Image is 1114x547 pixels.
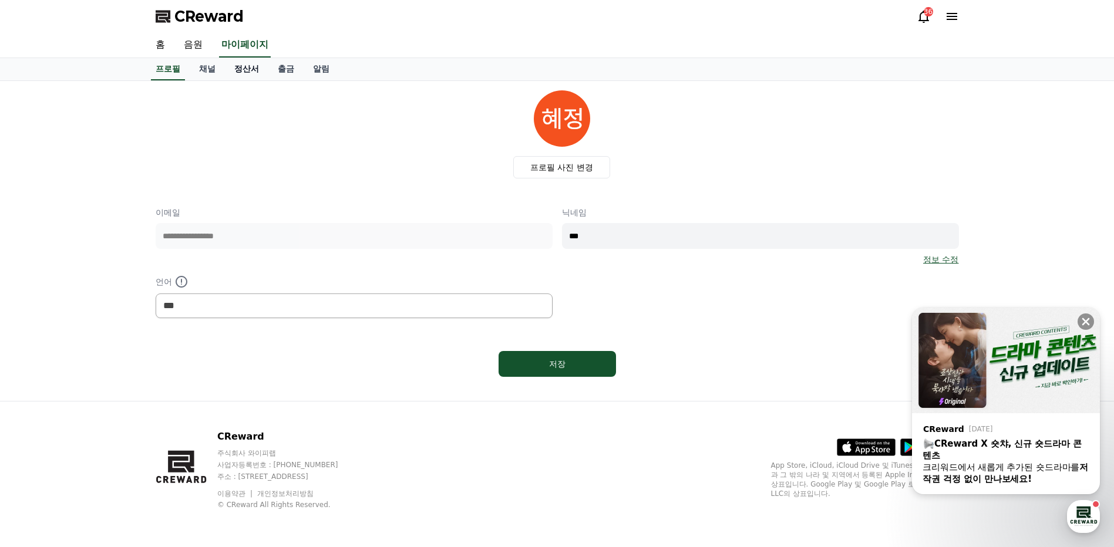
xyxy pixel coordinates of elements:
[217,430,361,444] p: CReward
[37,390,44,399] span: 홈
[917,9,931,23] a: 36
[174,7,244,26] span: CReward
[217,489,254,498] a: 이용약관
[78,372,152,401] a: 대화
[924,7,933,16] div: 36
[181,390,196,399] span: 설정
[219,33,271,58] a: 마이페이지
[268,58,304,80] a: 출금
[146,33,174,58] a: 홈
[156,7,244,26] a: CReward
[156,207,553,218] p: 이메일
[562,207,959,218] p: 닉네임
[513,156,610,178] label: 프로필 사진 변경
[151,58,185,80] a: 프로필
[771,461,959,498] p: App Store, iCloud, iCloud Drive 및 iTunes Store는 미국과 그 밖의 나라 및 지역에서 등록된 Apple Inc.의 서비스 상표입니다. Goo...
[225,58,268,80] a: 정산서
[174,33,212,58] a: 음원
[4,372,78,401] a: 홈
[217,448,361,458] p: 주식회사 와이피랩
[217,460,361,470] p: 사업자등록번호 : [PHONE_NUMBER]
[190,58,225,80] a: 채널
[152,372,226,401] a: 설정
[217,500,361,509] p: © CReward All Rights Reserved.
[534,90,590,147] img: profile_image
[499,351,616,377] button: 저장
[923,254,958,265] a: 정보 수정
[107,390,122,400] span: 대화
[304,58,339,80] a: 알림
[257,489,314,498] a: 개인정보처리방침
[156,275,553,289] p: 언어
[217,472,361,481] p: 주소 : [STREET_ADDRESS]
[522,358,593,370] div: 저장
